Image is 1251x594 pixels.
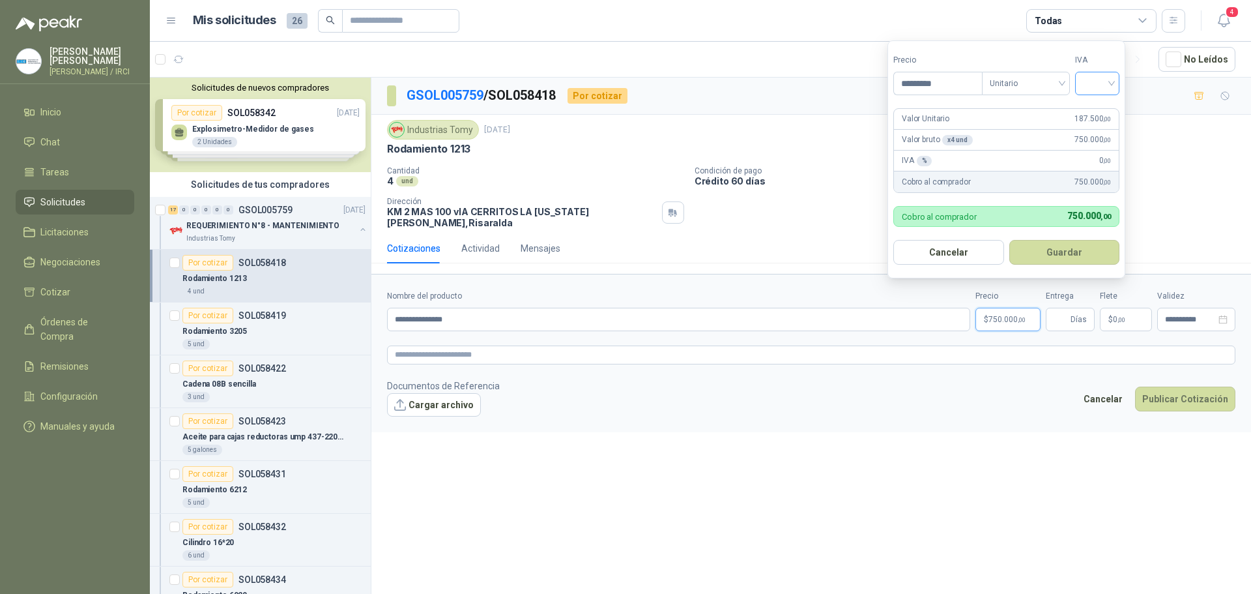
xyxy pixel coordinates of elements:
label: Nombre del producto [387,290,970,303]
a: Manuales y ayuda [16,414,134,439]
a: Por cotizarSOL058419Rodamiento 32055 und [150,303,371,355]
div: Actividad [461,241,500,256]
label: Precio [975,290,1041,303]
span: $ [1108,316,1113,323]
div: 0 [212,205,222,215]
div: Por cotizar [182,413,233,429]
p: SOL058418 [238,258,286,267]
a: Configuración [16,384,134,409]
label: IVA [1075,54,1119,67]
p: SOL058431 [238,469,286,479]
p: Documentos de Referencia [387,379,500,393]
a: Por cotizarSOL058422Cadena 08B sencilla3 und [150,355,371,408]
p: Cobro al comprador [902,213,977,221]
span: 0 [1113,316,1125,323]
a: Licitaciones [16,220,134,245]
p: IVA [902,155,932,167]
label: Precio [893,54,982,67]
p: [DATE] [343,204,366,216]
span: 750.000 [988,316,1026,323]
span: 187.500 [1074,113,1111,125]
a: Negociaciones [16,250,134,275]
div: Por cotizar [182,361,233,376]
img: Company Logo [16,49,41,74]
p: Cilindro 16*20 [182,537,234,549]
p: GSOL005759 [238,205,293,215]
button: Cancelar [1076,387,1130,411]
img: Logo peakr [16,16,82,31]
a: 17 0 0 0 0 0 GSOL005759[DATE] Company LogoREQUERIMIENTO N°8 - MANTENIMIENTOIndustrias Tomy [168,202,368,244]
label: Flete [1100,290,1152,303]
span: Manuales y ayuda [40,419,115,434]
button: Publicar Cotización [1135,387,1235,411]
span: Órdenes de Compra [40,315,122,344]
h1: Mis solicitudes [193,11,276,30]
p: Rodamiento 6212 [182,484,247,496]
div: Por cotizar [182,255,233,271]
button: Guardar [1009,240,1120,265]
span: Chat [40,135,60,149]
div: 0 [201,205,211,215]
p: $750.000,00 [975,308,1041,331]
a: GSOL005759 [407,87,483,103]
span: Solicitudes [40,195,85,209]
span: 0 [1099,155,1111,167]
div: Por cotizar [568,88,627,104]
div: 17 [168,205,178,215]
p: SOL058432 [238,522,286,531]
div: Por cotizar [182,466,233,482]
span: Días [1071,308,1087,331]
span: Tareas [40,165,69,179]
p: Cantidad [387,166,684,175]
p: $ 0,00 [1100,308,1152,331]
button: Solicitudes de nuevos compradores [155,83,366,93]
button: Cargar archivo [387,393,481,417]
p: [PERSON_NAME] [PERSON_NAME] [50,47,134,65]
p: / SOL058418 [407,85,557,106]
span: Cotizar [40,285,70,299]
div: Solicitudes de tus compradores [150,172,371,197]
span: ,00 [1103,157,1111,164]
a: Remisiones [16,354,134,379]
span: 26 [287,13,308,29]
a: Inicio [16,100,134,125]
div: 5 galones [182,445,222,455]
div: 6 und [182,550,210,561]
button: 4 [1212,9,1235,33]
div: Mensajes [521,241,560,256]
p: SOL058419 [238,311,286,320]
span: 750.000 [1067,211,1111,221]
p: Valor Unitario [902,113,949,125]
div: % [917,156,932,166]
div: 4 und [182,286,210,297]
p: Valor bruto [902,134,973,146]
div: 5 und [182,497,210,508]
div: 0 [223,205,233,215]
div: 0 [179,205,189,215]
p: Rodamiento 1213 [182,273,247,285]
p: SOL058422 [238,364,286,373]
span: Negociaciones [40,255,100,269]
a: Chat [16,130,134,155]
button: Cancelar [893,240,1004,265]
p: Dirección [387,197,657,206]
span: 750.000 [1074,134,1111,146]
p: [DATE] [484,124,510,136]
button: No Leídos [1158,47,1235,72]
div: Por cotizar [182,572,233,587]
span: Inicio [40,105,61,119]
p: Condición de pago [695,166,1246,175]
label: Validez [1157,290,1235,303]
div: Industrias Tomy [387,120,479,140]
div: Solicitudes de nuevos compradoresPor cotizarSOL058342[DATE] Explosimetro-Medidor de gases2 Unidad... [150,78,371,172]
span: ,00 [1103,179,1111,186]
span: 750.000 [1074,176,1111,188]
p: Crédito 60 días [695,175,1246,186]
span: Unitario [990,74,1062,93]
p: Industrias Tomy [186,233,235,244]
span: ,00 [1100,213,1111,221]
div: x 4 und [942,135,972,145]
span: 4 [1225,6,1239,18]
span: search [326,16,335,25]
p: Rodamiento 3205 [182,325,247,338]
